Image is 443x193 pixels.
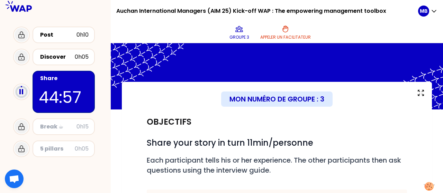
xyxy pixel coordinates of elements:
div: 0h05 [75,53,89,61]
span: Share your story in turn 11min/personne [147,137,313,148]
div: 0h05 [75,145,89,153]
p: Appeler un facilitateur [260,35,311,40]
button: MB [418,6,437,17]
button: Groupe 3 [227,22,252,43]
p: MB [420,8,427,15]
div: Break ☕ [40,123,76,131]
h2: Objectifs [147,116,191,127]
div: Post [40,31,76,39]
button: Appeler un facilitateur [257,22,314,43]
div: Discover [40,53,75,61]
div: Mon numéro de groupe : 3 [221,91,333,107]
div: 0h10 [76,31,89,39]
div: Share [40,74,89,83]
div: 0h15 [76,123,89,131]
p: 44:57 [39,85,89,109]
div: 5 pillars [40,145,75,153]
span: Each participant tells his or her experience. The other participants then ask questions using the... [147,155,403,175]
p: Groupe 3 [229,35,249,40]
div: Ouvrir le chat [5,170,24,188]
